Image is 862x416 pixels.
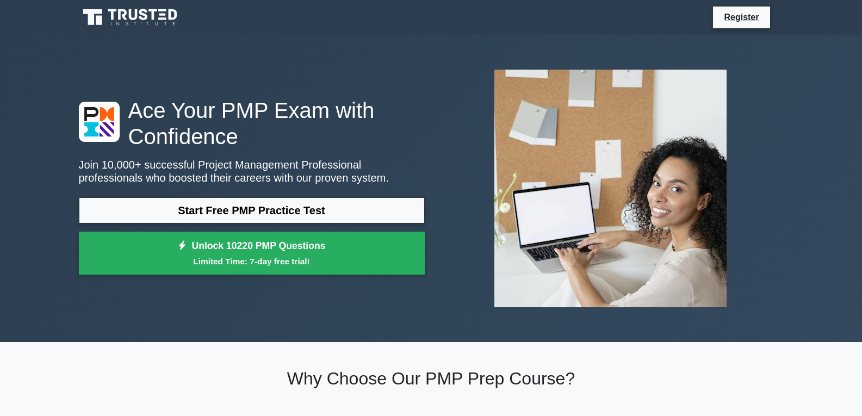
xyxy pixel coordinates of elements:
a: Start Free PMP Practice Test [79,197,425,223]
h1: Ace Your PMP Exam with Confidence [79,97,425,150]
small: Limited Time: 7-day free trial! [92,255,411,268]
p: Join 10,000+ successful Project Management Professional professionals who boosted their careers w... [79,158,425,184]
h2: Why Choose Our PMP Prep Course? [79,368,784,389]
a: Unlock 10220 PMP QuestionsLimited Time: 7-day free trial! [79,232,425,275]
a: Register [717,10,765,24]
